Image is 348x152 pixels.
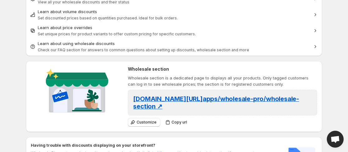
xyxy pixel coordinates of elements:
[327,131,344,148] div: Open chat
[163,118,191,127] button: Copy url
[43,66,111,118] img: Wholesale section
[38,24,310,31] div: Learn about price overrides
[38,16,178,20] span: Set discounted prices based on quantities purchased. Ideal for bulk orders.
[128,66,317,72] h2: Wholesale section
[128,118,160,127] button: Customize
[133,95,299,110] span: [DOMAIN_NAME][URL] apps/wholesale-pro/wholesale-section ↗
[137,120,157,125] span: Customize
[31,142,280,148] h2: Having trouble with discounts displaying on your storefront?
[128,75,317,87] p: Wholesale section is a dedicated page to displays all your products. Only tagged customers can lo...
[38,32,196,36] span: Set unique prices for product variants to offer custom pricing for specific customers.
[38,48,249,52] span: Check our FAQ section for answers to common questions about setting up discounts, wholesale secti...
[172,120,187,125] span: Copy url
[133,97,299,109] a: [DOMAIN_NAME][URL]apps/wholesale-pro/wholesale-section ↗
[38,40,310,47] div: Learn about using wholesale discounts
[38,8,310,15] div: Learn about volume discounts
